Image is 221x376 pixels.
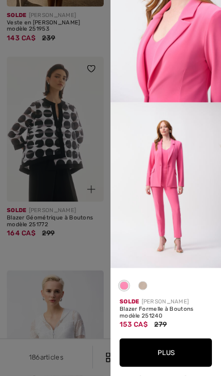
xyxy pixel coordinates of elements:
span: 153 CA$ [120,320,148,328]
button: Plus [120,339,212,367]
div: Dune [134,277,151,298]
div: Blazer Formelle à Boutons modèle 251240 [120,306,212,319]
div: Bubble gum [116,277,133,298]
span: Solde [120,298,139,305]
div: [PERSON_NAME] [120,298,212,306]
span: Aide [26,8,49,18]
img: Blazer Formelle à Boutons modèle 251240 [110,103,221,268]
span: 279 [154,320,167,328]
